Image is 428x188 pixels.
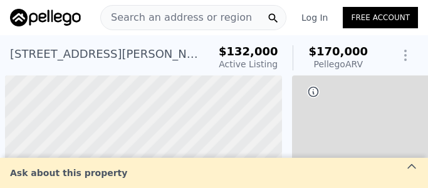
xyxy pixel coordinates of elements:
span: Active Listing [219,59,278,69]
button: Show Options [393,43,418,68]
span: $132,000 [219,45,278,58]
div: [STREET_ADDRESS][PERSON_NAME] , [GEOGRAPHIC_DATA] , FL 32209 [10,45,199,63]
a: Log In [286,11,343,24]
img: Pellego [10,9,81,26]
div: Pellego ARV [308,58,368,70]
span: Search an address or region [101,10,252,25]
span: $170,000 [308,45,368,58]
div: Ask about this property [3,167,135,179]
a: Free Account [343,7,418,28]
